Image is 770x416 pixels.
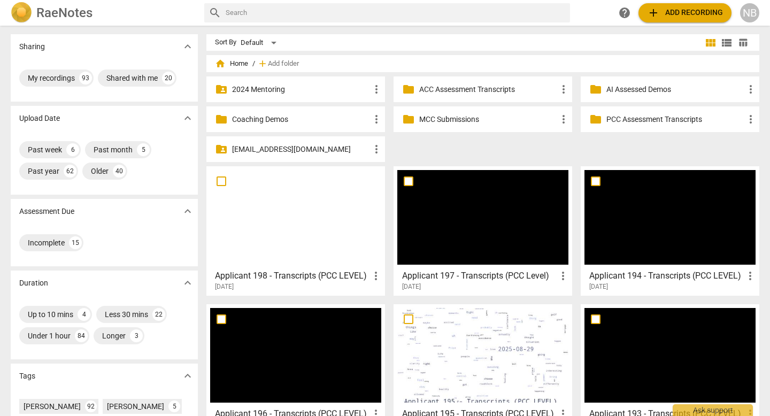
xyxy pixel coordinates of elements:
[744,113,757,126] span: more_vert
[85,400,97,412] div: 92
[28,237,65,248] div: Incomplete
[647,6,723,19] span: Add recording
[181,369,194,382] span: expand_more
[557,269,569,282] span: more_vert
[36,5,93,20] h2: RaeNotes
[638,3,731,22] button: Upload
[181,112,194,125] span: expand_more
[589,269,744,282] h3: Applicant 194 - Transcripts (PCC LEVEL)
[215,113,228,126] span: folder
[402,269,557,282] h3: Applicant 197 - Transcripts (PCC Level)
[152,308,165,321] div: 22
[168,400,180,412] div: 5
[402,113,415,126] span: folder
[589,282,608,291] span: [DATE]
[102,330,126,341] div: Longer
[180,368,196,384] button: Show more
[557,113,570,126] span: more_vert
[107,401,164,412] div: [PERSON_NAME]
[113,165,126,178] div: 40
[738,37,748,48] span: table_chart
[28,309,73,320] div: Up to 10 mins
[252,60,255,68] span: /
[606,84,744,95] p: AI Assessed Demos
[28,73,75,83] div: My recordings
[19,206,74,217] p: Assessment Due
[180,38,196,55] button: Show more
[28,144,62,155] div: Past week
[589,83,602,96] span: folder
[615,3,634,22] a: Help
[181,276,194,289] span: expand_more
[606,114,744,125] p: PCC Assessment Transcripts
[232,144,370,155] p: cate@canadacoachacademy.com
[28,166,59,176] div: Past year
[66,143,79,156] div: 6
[419,84,557,95] p: ACC Assessment Transcripts
[740,3,759,22] button: NB
[673,404,753,416] div: Ask support
[69,236,82,249] div: 15
[181,205,194,218] span: expand_more
[215,83,228,96] span: folder_shared
[19,41,45,52] p: Sharing
[241,34,280,51] div: Default
[584,170,756,291] a: Applicant 194 - Transcripts (PCC LEVEL)[DATE]
[215,282,234,291] span: [DATE]
[735,35,751,51] button: Table view
[105,309,148,320] div: Less 30 mins
[11,2,196,24] a: LogoRaeNotes
[209,6,221,19] span: search
[180,110,196,126] button: Show more
[268,60,299,68] span: Add folder
[744,83,757,96] span: more_vert
[589,113,602,126] span: folder
[232,114,370,125] p: Coaching Demos
[215,269,369,282] h3: Applicant 198 - Transcripts (PCC LEVEL)
[64,165,76,178] div: 62
[419,114,557,125] p: MCC Submissions
[397,170,568,291] a: Applicant 197 - Transcripts (PCC Level)[DATE]
[28,330,71,341] div: Under 1 hour
[75,329,88,342] div: 84
[19,371,35,382] p: Tags
[720,36,733,49] span: view_list
[181,40,194,53] span: expand_more
[719,35,735,51] button: List view
[78,308,90,321] div: 4
[215,58,226,69] span: home
[215,58,248,69] span: Home
[19,113,60,124] p: Upload Date
[91,166,109,176] div: Older
[370,113,383,126] span: more_vert
[210,170,381,291] a: Applicant 198 - Transcripts (PCC LEVEL)[DATE]
[744,269,757,282] span: more_vert
[370,143,383,156] span: more_vert
[130,329,143,342] div: 3
[215,143,228,156] span: folder_shared
[226,4,566,21] input: Search
[137,143,150,156] div: 5
[215,38,236,47] div: Sort By
[162,72,175,84] div: 20
[24,401,81,412] div: [PERSON_NAME]
[94,144,133,155] div: Past month
[402,83,415,96] span: folder
[180,203,196,219] button: Show more
[618,6,631,19] span: help
[704,36,717,49] span: view_module
[232,84,370,95] p: 2024 Mentoring
[402,282,421,291] span: [DATE]
[106,73,158,83] div: Shared with me
[370,83,383,96] span: more_vert
[19,278,48,289] p: Duration
[647,6,660,19] span: add
[557,83,570,96] span: more_vert
[369,269,382,282] span: more_vert
[180,275,196,291] button: Show more
[11,2,32,24] img: Logo
[79,72,92,84] div: 93
[703,35,719,51] button: Tile view
[257,58,268,69] span: add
